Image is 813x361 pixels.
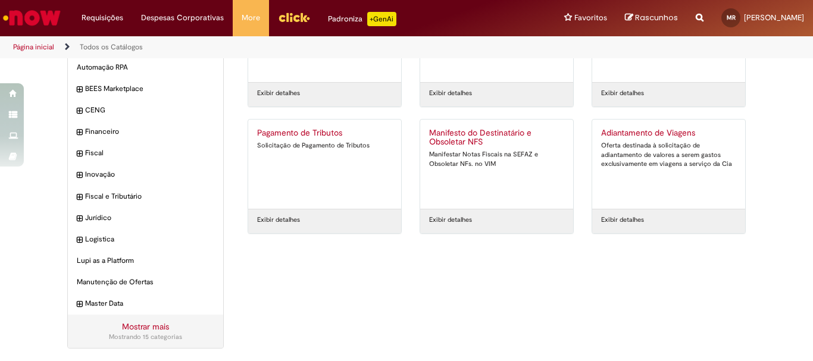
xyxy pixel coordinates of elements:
a: Todos os Catálogos [80,42,143,52]
i: expandir categoria BEES Marketplace [77,84,82,96]
p: +GenAi [367,12,396,26]
a: Adiantamento de Viagens Oferta destinada à solicitação de adiantamento de valores a serem gastos ... [592,120,745,209]
a: Exibir detalhes [601,215,644,225]
span: MR [727,14,736,21]
div: expandir categoria Financeiro Financeiro [68,121,223,143]
i: expandir categoria Fiscal e Tributário [77,192,82,203]
span: Inovação [85,169,214,180]
span: Requisições [82,12,123,24]
a: Rascunhos [625,12,678,24]
i: expandir categoria CENG [77,105,82,117]
span: Lupi as a Platform [77,256,214,266]
span: Jurídico [85,213,214,223]
i: expandir categoria Logistica [77,234,82,246]
i: expandir categoria Financeiro [77,127,82,139]
div: Oferta destinada à solicitação de adiantamento de valores a serem gastos exclusivamente em viagen... [601,141,736,169]
h2: Manifesto do Destinatário e Obsoletar NFS [429,128,564,147]
div: Mostrando 15 categorias [77,332,214,342]
div: Automação RPA [68,56,223,79]
div: Solicitação de Pagamento de Tributos [257,141,392,150]
a: Exibir detalhes [429,89,472,98]
img: ServiceNow [1,6,62,30]
div: Padroniza [328,12,396,26]
span: More [242,12,260,24]
span: Master Data [85,299,214,309]
span: [PERSON_NAME] [744,12,804,23]
span: Manutenção de Ofertas [77,277,214,287]
div: expandir categoria CENG CENG [68,99,223,121]
a: Pagamento de Tributos Solicitação de Pagamento de Tributos [248,120,401,209]
span: Despesas Corporativas [141,12,224,24]
span: Favoritos [574,12,607,24]
span: Logistica [85,234,214,244]
span: Financeiro [85,127,214,137]
div: Manutenção de Ofertas [68,271,223,293]
img: click_logo_yellow_360x200.png [278,8,310,26]
div: Manifestar Notas Fiscais na SEFAZ e Obsoletar NFs. no VIM [429,150,564,168]
span: Automação RPA [77,62,214,73]
div: expandir categoria BEES Marketplace BEES Marketplace [68,78,223,100]
a: Exibir detalhes [429,215,472,225]
ul: Trilhas de página [9,36,533,58]
span: Fiscal e Tributário [85,192,214,202]
a: Exibir detalhes [601,89,644,98]
a: Manifesto do Destinatário e Obsoletar NFS Manifestar Notas Fiscais na SEFAZ e Obsoletar NFs. no VIM [420,120,573,209]
i: expandir categoria Fiscal [77,148,82,160]
span: Fiscal [85,148,214,158]
h2: Pagamento de Tributos [257,128,392,138]
a: Página inicial [13,42,54,52]
div: expandir categoria Fiscal Fiscal [68,142,223,164]
i: expandir categoria Master Data [77,299,82,310]
div: expandir categoria Jurídico Jurídico [68,207,223,229]
a: Exibir detalhes [257,215,300,225]
div: expandir categoria Inovação Inovação [68,164,223,186]
div: Lupi as a Platform [68,250,223,272]
div: expandir categoria Master Data Master Data [68,293,223,315]
h2: Adiantamento de Viagens [601,128,736,138]
div: expandir categoria Logistica Logistica [68,228,223,250]
span: BEES Marketplace [85,84,214,94]
a: Mostrar mais [122,321,169,332]
span: CENG [85,105,214,115]
a: Exibir detalhes [257,89,300,98]
i: expandir categoria Jurídico [77,213,82,225]
span: Rascunhos [635,12,678,23]
div: expandir categoria Fiscal e Tributário Fiscal e Tributário [68,186,223,208]
i: expandir categoria Inovação [77,169,82,181]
